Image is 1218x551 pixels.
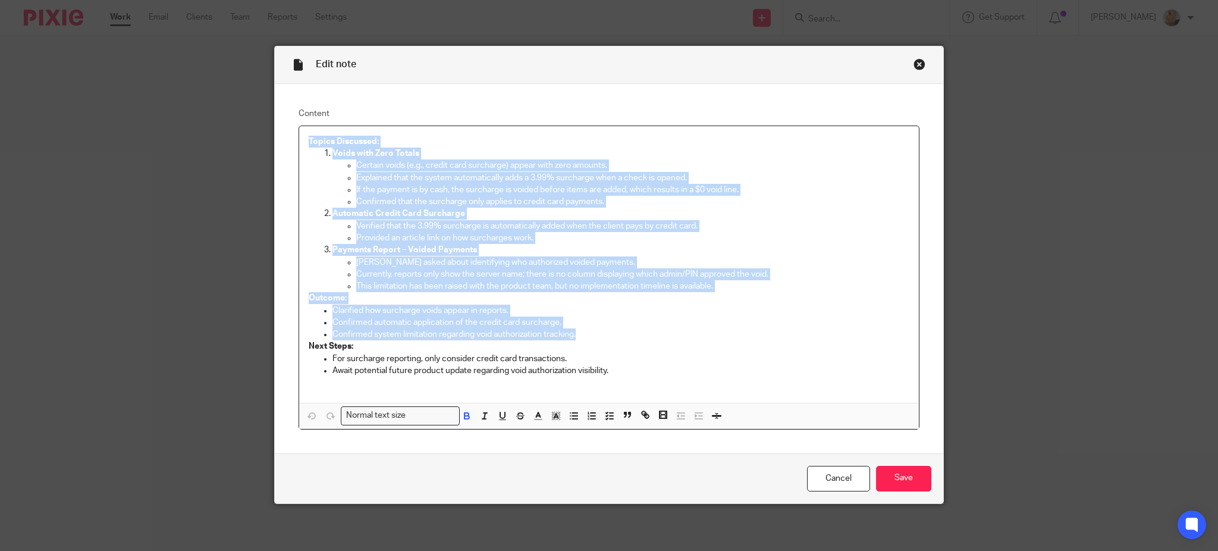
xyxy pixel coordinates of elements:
p: Provided an article link on how surcharges work. [356,232,909,244]
p: Clarified how surcharge voids appear in reports. [332,305,909,317]
strong: Payments Report – Voided Payments [332,246,477,254]
p: Certain voids (e.g., credit card surcharge) appear with zero amounts. [356,159,909,171]
strong: Topics Discussed: [309,137,379,146]
p: Await potential future product update regarding void authorization visibility. [332,365,909,377]
p: Confirmed system limitation regarding void authorization tracking. [332,328,909,340]
p: Confirmed automatic application of the credit card surcharge. [332,317,909,328]
div: Search for option [341,406,460,425]
strong: Outcome: [309,294,347,302]
strong: Voids with Zero Totals [332,149,419,158]
input: Save [876,466,931,491]
p: This limitation has been raised with the product team, but no implementation timeline is available. [356,280,909,292]
p: Verified that the 3.99% surcharge is automatically added when the client pays by credit card. [356,220,909,232]
span: Edit note [316,60,356,69]
p: If the payment is by cash, the surcharge is voided before items are added, which results in a $0 ... [356,184,909,196]
input: Search for option [410,409,453,422]
p: Currently, reports only show the server name; there is no column displaying which admin/PIN appro... [356,268,909,280]
a: Cancel [807,466,870,491]
p: [PERSON_NAME] asked about identifying who authorized voided payments. [356,256,909,268]
span: Normal text size [344,409,409,422]
div: Close this dialog window [913,58,925,70]
label: Content [299,108,919,120]
p: For surcharge reporting, only consider credit card transactions. [332,353,909,365]
strong: Automatic Credit Card Surcharge [332,209,465,218]
p: Explained that the system automatically adds a 3.99% surcharge when a check is opened. [356,172,909,184]
p: Confirmed that the surcharge only applies to credit card payments. [356,196,909,208]
strong: Next Steps: [309,342,353,350]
